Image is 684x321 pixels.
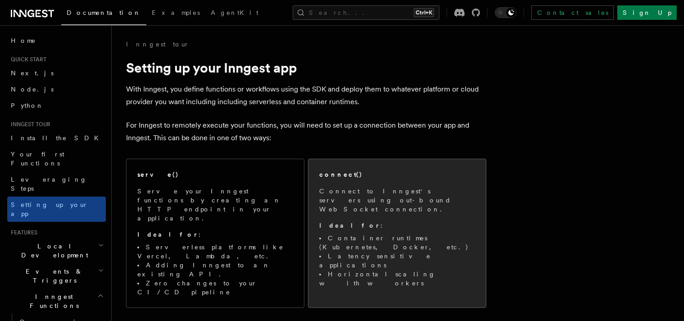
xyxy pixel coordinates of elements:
[7,229,37,236] span: Features
[7,65,106,81] a: Next.js
[319,187,475,214] p: Connect to Inngest's servers using out-bound WebSocket connection.
[7,242,98,260] span: Local Development
[7,267,98,285] span: Events & Triggers
[61,3,146,25] a: Documentation
[11,176,87,192] span: Leveraging Steps
[7,81,106,97] a: Node.js
[319,234,475,252] li: Container runtimes (Kubernetes, Docker, etc.)
[137,187,293,223] p: Serve your Inngest functions by creating an HTTP endpoint in your application.
[137,230,293,239] p: :
[146,3,205,24] a: Examples
[319,270,475,288] li: Horizontal scaling with workers
[137,231,199,238] strong: Ideal for
[7,56,46,63] span: Quick start
[11,151,64,167] span: Your first Functions
[7,238,106,263] button: Local Development
[319,222,381,229] strong: Ideal for
[617,5,677,20] a: Sign Up
[7,197,106,222] a: Setting up your app
[137,170,179,179] h2: serve()
[531,5,614,20] a: Contact sales
[293,5,439,20] button: Search...Ctrl+K
[7,289,106,314] button: Inngest Functions
[137,243,293,261] li: Serverless platforms like Vercel, Lambda, etc.
[7,130,106,146] a: Install the SDK
[495,7,516,18] button: Toggle dark mode
[11,201,88,217] span: Setting up your app
[205,3,264,24] a: AgentKit
[308,159,486,308] a: connect()Connect to Inngest's servers using out-bound WebSocket connection.Ideal for:Container ru...
[7,97,106,114] a: Python
[7,171,106,197] a: Leveraging Steps
[7,146,106,171] a: Your first Functions
[126,119,486,144] p: For Inngest to remotely execute your functions, you will need to set up a connection between your...
[319,170,362,179] h2: connect()
[11,134,104,142] span: Install the SDK
[414,8,434,17] kbd: Ctrl+K
[7,292,97,310] span: Inngest Functions
[137,279,293,297] li: Zero changes to your CI/CD pipeline
[126,159,304,308] a: serve()Serve your Inngest functions by creating an HTTP endpoint in your application.Ideal for:Se...
[67,9,141,16] span: Documentation
[319,252,475,270] li: Latency sensitive applications
[7,263,106,289] button: Events & Triggers
[7,32,106,49] a: Home
[11,102,44,109] span: Python
[211,9,258,16] span: AgentKit
[152,9,200,16] span: Examples
[126,83,486,108] p: With Inngest, you define functions or workflows using the SDK and deploy them to whatever platfor...
[137,261,293,279] li: Adding Inngest to an existing API.
[11,69,54,77] span: Next.js
[11,36,36,45] span: Home
[126,60,486,76] h1: Setting up your Inngest app
[126,40,189,49] a: Inngest tour
[11,86,54,93] span: Node.js
[319,221,475,230] p: :
[7,121,50,128] span: Inngest tour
